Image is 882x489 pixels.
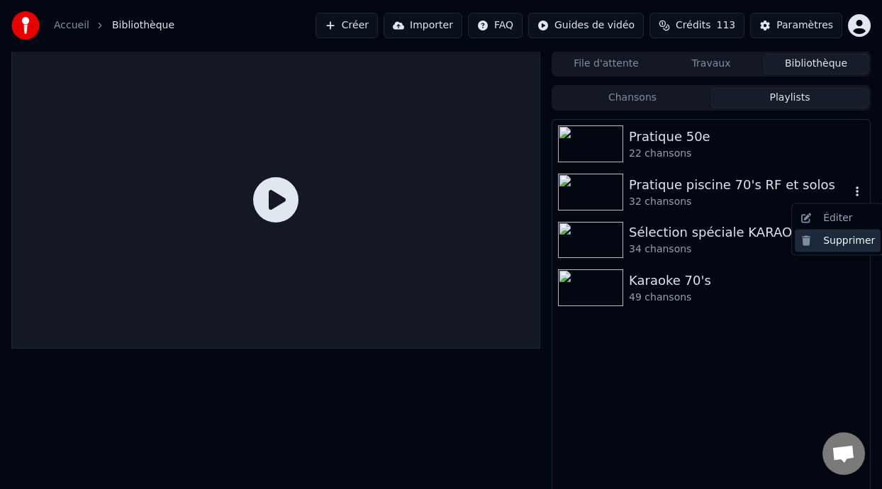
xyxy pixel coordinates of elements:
img: youka [11,11,40,40]
div: Pratique piscine 70's RF et solos [629,175,850,195]
div: 32 chansons [629,195,850,209]
div: Karaoke 70's [629,271,864,291]
a: Accueil [54,18,89,33]
button: Importer [384,13,462,38]
button: Bibliothèque [764,54,869,74]
button: Crédits113 [649,13,744,38]
nav: breadcrumb [54,18,174,33]
button: FAQ [468,13,523,38]
button: Travaux [659,54,764,74]
div: Éditer [795,207,881,230]
span: 113 [716,18,735,33]
span: Bibliothèque [112,18,174,33]
button: Chansons [554,88,711,108]
span: Crédits [676,18,710,33]
div: 49 chansons [629,291,864,305]
button: Playlists [711,88,869,108]
button: Guides de vidéo [528,13,644,38]
div: Paramètres [776,18,833,33]
div: Supprimer [795,230,881,252]
div: Sélection spéciale KARAOKE [629,223,864,242]
div: 34 chansons [629,242,864,257]
button: File d'attente [554,54,659,74]
div: 22 chansons [629,147,864,161]
button: Paramètres [750,13,842,38]
div: Ouvrir le chat [822,432,865,475]
div: Pratique 50e [629,127,864,147]
button: Créer [316,13,378,38]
